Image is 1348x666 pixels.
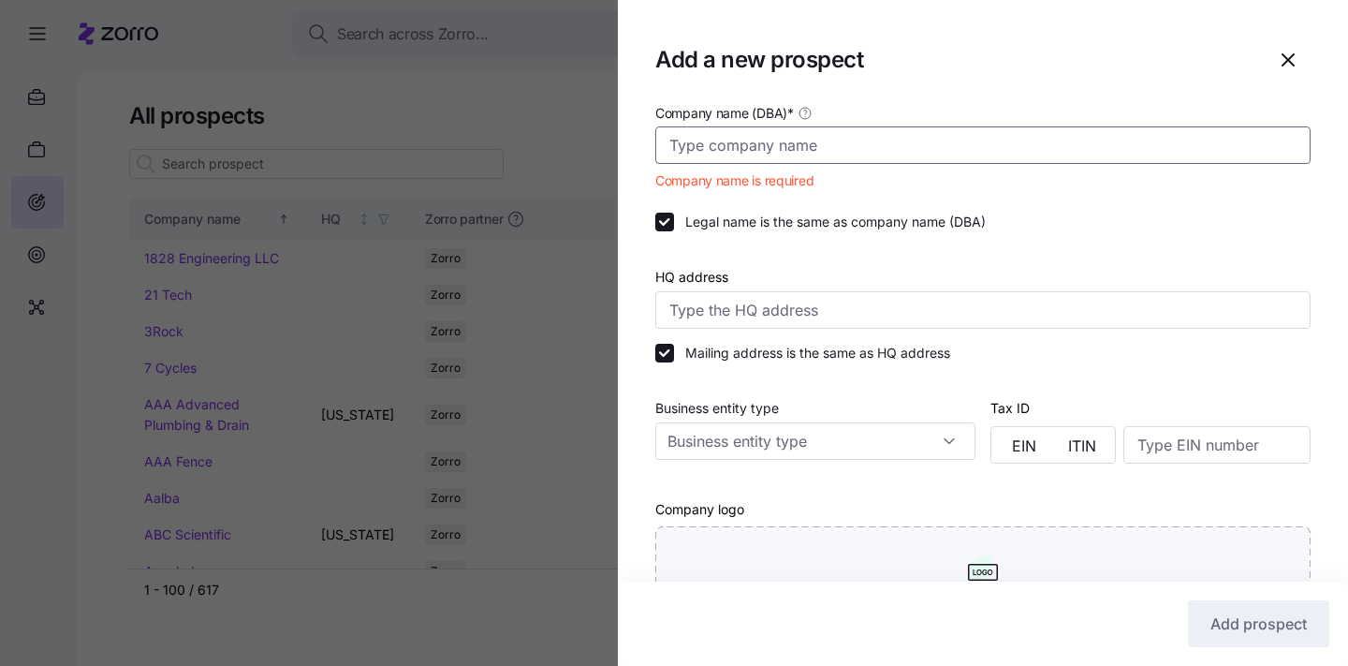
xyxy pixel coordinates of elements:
button: Add prospect [1188,600,1329,647]
label: Legal name is the same as company name (DBA) [674,213,986,231]
label: Business entity type [655,398,779,419]
input: Type EIN number [1123,426,1311,464]
input: Type company name [655,126,1311,164]
span: EIN [1012,438,1036,453]
span: Company name is required [655,171,813,190]
label: Mailing address is the same as HQ address [674,344,950,363]
input: Type the HQ address [655,291,1311,329]
input: Business entity type [655,422,975,460]
label: Company logo [655,499,744,520]
label: Tax ID [990,398,1030,419]
span: ITIN [1068,438,1096,453]
span: Add prospect [1210,613,1307,635]
label: HQ address [655,267,728,288]
span: Company name (DBA) * [655,104,794,123]
h1: Add a new prospect [655,45,1251,74]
